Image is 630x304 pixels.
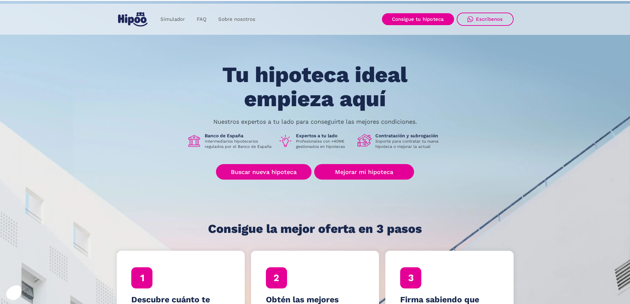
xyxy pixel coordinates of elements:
a: Simulador [154,13,191,26]
a: Buscar nueva hipoteca [216,164,312,180]
h1: Tu hipoteca ideal empieza aquí [189,63,440,111]
div: Escríbenos [476,16,503,22]
h1: Expertos a tu lado [296,133,352,139]
a: Escríbenos [457,13,514,26]
a: home [117,10,149,29]
p: Intermediarios hipotecarios regulados por el Banco de España [205,139,273,149]
a: Consigue tu hipoteca [382,13,454,25]
a: Sobre nosotros [212,13,261,26]
p: Nuestros expertos a tu lado para conseguirte las mejores condiciones. [213,119,417,124]
p: Soporte para contratar tu nueva hipoteca o mejorar la actual [375,139,443,149]
a: FAQ [191,13,212,26]
a: Mejorar mi hipoteca [314,164,414,180]
h1: Banco de España [205,133,273,139]
h1: Contratación y subrogación [375,133,443,139]
p: Profesionales con +40M€ gestionados en hipotecas [296,139,352,149]
h1: Consigue la mejor oferta en 3 pasos [208,222,422,236]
